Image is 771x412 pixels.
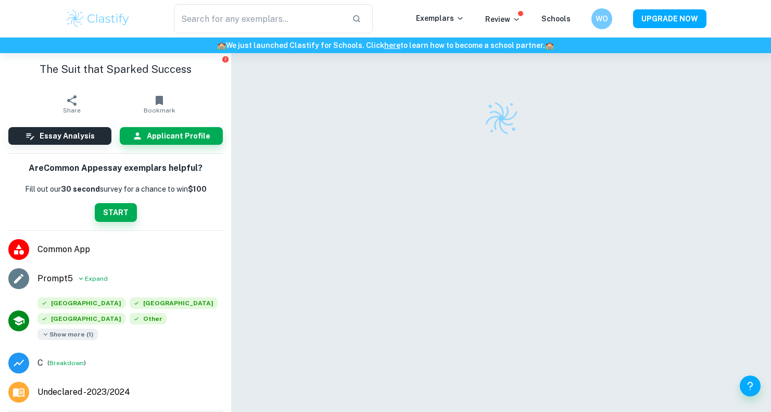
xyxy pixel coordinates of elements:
[2,40,769,51] h6: We just launched Clastify for Schools. Click to learn how to become a school partner.
[37,272,73,285] span: Prompt 5
[633,9,706,28] button: UPGRADE NOW
[541,15,571,23] a: Schools
[37,386,138,398] a: Major and Application Year
[545,41,554,49] span: 🏫
[217,41,226,49] span: 🏫
[25,183,207,195] p: Fill out our survey for a chance to win
[63,107,81,114] span: Share
[144,107,175,114] span: Bookmark
[37,329,98,340] span: Show more ( 1 )
[174,4,344,33] input: Search for any exemplars...
[40,130,95,142] h6: Essay Analysis
[130,313,167,329] div: Accepted: Other
[37,357,43,369] p: Grade
[77,272,108,285] button: Expand
[384,41,400,49] a: here
[37,313,125,324] span: [GEOGRAPHIC_DATA]
[37,297,125,309] span: [GEOGRAPHIC_DATA]
[116,90,203,119] button: Bookmark
[188,185,207,193] strong: $100
[130,297,218,309] span: [GEOGRAPHIC_DATA]
[740,376,761,396] button: Help and Feedback
[37,272,73,285] a: Prompt5
[37,297,125,313] div: Accepted: Adelphi University
[596,13,608,24] h6: WO
[221,55,229,63] button: Report issue
[130,297,218,313] div: Accepted: American University
[29,162,203,175] h6: Are Common App essay exemplars helpful?
[61,185,100,193] b: 30 second
[37,313,125,329] div: Accepted: Manhattan College
[37,386,130,398] span: Undeclared - 2023/2024
[147,130,210,142] h6: Applicant Profile
[95,203,137,222] button: START
[482,98,521,138] img: Clastify logo
[85,274,108,283] span: Expand
[65,8,131,29] img: Clastify logo
[8,61,223,77] h1: The Suit that Sparked Success
[120,127,223,145] button: Applicant Profile
[47,358,86,368] span: ( )
[591,8,612,29] button: WO
[37,243,223,256] span: Common App
[416,13,464,24] p: Exemplars
[49,358,84,368] button: Breakdown
[130,313,167,324] span: Other
[485,14,521,25] p: Review
[8,127,111,145] button: Essay Analysis
[28,90,116,119] button: Share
